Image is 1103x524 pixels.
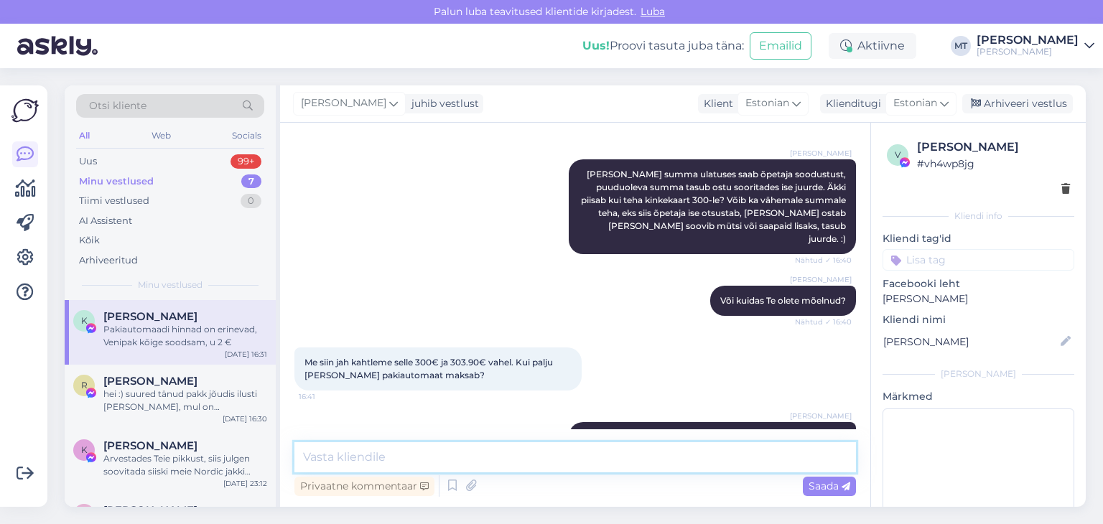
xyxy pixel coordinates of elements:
div: Arhiveeritud [79,253,138,268]
div: Minu vestlused [79,174,154,189]
span: Luba [636,5,669,18]
span: Ringo Voosalu [103,375,197,388]
span: Nähtud ✓ 16:40 [795,317,852,327]
span: K [81,315,88,326]
div: Tiimi vestlused [79,194,149,208]
span: [PERSON_NAME] [790,148,852,159]
div: hei :) suured tänud pakk jõudis ilusti [PERSON_NAME], mul on [PERSON_NAME] [PERSON_NAME] vahetada... [103,388,267,413]
span: Otsi kliente [89,98,146,113]
div: juhib vestlust [406,96,479,111]
div: Kõik [79,233,100,248]
span: 16:41 [299,391,353,402]
div: Socials [229,126,264,145]
span: [PERSON_NAME] [790,411,852,421]
div: Arhiveeri vestlus [962,94,1073,113]
div: Web [149,126,174,145]
p: Märkmed [883,389,1074,404]
span: Kristel Goldšmidt [103,439,197,452]
div: Aktiivne [829,33,916,59]
div: 99+ [231,154,261,169]
div: Pakiautomaadi hinnad on erinevad, Venipak kõige soodsam, u 2 € [103,323,267,349]
p: Facebooki leht [883,276,1074,291]
span: Saada [809,479,850,492]
span: Estonian [745,95,789,111]
div: Uus [79,154,97,169]
span: Katrin Katrin [103,504,197,517]
div: [PERSON_NAME] [977,46,1079,57]
div: All [76,126,93,145]
input: Lisa nimi [883,334,1058,350]
span: Minu vestlused [138,279,203,291]
p: Kliendi nimi [883,312,1074,327]
span: Nähtud ✓ 16:40 [795,255,852,266]
span: [PERSON_NAME] summa ulatuses saab õpetaja soodustust, puuduoleva summa tasub ostu sooritades ise ... [581,169,848,244]
div: 0 [241,194,261,208]
span: Kadri Viirand [103,310,197,323]
div: MT [951,36,971,56]
span: Või kuidas Te olete mõelnud? [720,295,846,306]
span: Me siin jah kahtleme selle 300€ ja 303.90€ vahel. Kui palju [PERSON_NAME] pakiautomaat maksab? [304,357,555,380]
div: [DATE] 23:12 [223,478,267,489]
div: [PERSON_NAME] [977,34,1079,46]
div: 7 [241,174,261,189]
div: Klient [698,96,733,111]
p: [PERSON_NAME] [883,291,1074,307]
span: v [895,149,900,160]
button: Emailid [750,32,811,60]
img: Askly Logo [11,97,39,124]
div: Privaatne kommentaar [294,477,434,496]
div: Arvestades Teie pikkust, siis julgen soovitada siiski meie Nordic jakki suuruses XXS. S suurus on... [103,452,267,478]
div: # vh4wp8jg [917,156,1070,172]
div: [PERSON_NAME] [917,139,1070,156]
span: [PERSON_NAME] [301,95,386,111]
p: Kliendi tag'id [883,231,1074,246]
span: R [81,380,88,390]
div: Klienditugi [820,96,881,111]
a: [PERSON_NAME][PERSON_NAME] [977,34,1094,57]
b: Uus! [582,39,610,52]
div: Kliendi info [883,210,1074,223]
span: K [81,444,88,455]
div: [DATE] 16:31 [225,349,267,360]
div: Proovi tasuta juba täna: [582,37,744,55]
span: [PERSON_NAME] [790,274,852,285]
div: [DATE] 16:30 [223,413,267,424]
div: AI Assistent [79,214,132,228]
span: Estonian [893,95,937,111]
div: [PERSON_NAME] [883,368,1074,380]
input: Lisa tag [883,249,1074,271]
